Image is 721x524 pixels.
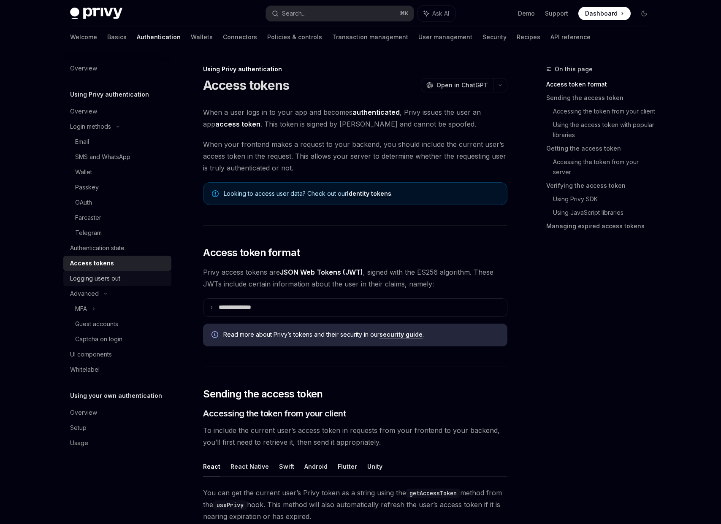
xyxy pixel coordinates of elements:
[70,365,100,375] div: Whitelabel
[352,108,400,116] strong: authenticated
[75,197,92,208] div: OAuth
[70,289,99,299] div: Advanced
[637,7,651,20] button: Toggle dark mode
[280,268,363,277] a: JSON Web Tokens (JWT)
[75,137,89,147] div: Email
[546,91,658,105] a: Sending the access token
[400,10,409,17] span: ⌘ K
[63,362,171,377] a: Whitelabel
[63,420,171,435] a: Setup
[70,438,88,448] div: Usage
[203,266,507,290] span: Privy access tokens are , signed with the ES256 algorithm. These JWTs include certain information...
[553,206,658,219] a: Using JavaScript libraries
[203,65,507,73] div: Using Privy authentication
[75,334,122,344] div: Captcha on login
[63,332,171,347] a: Captcha on login
[75,182,99,192] div: Passkey
[203,387,323,401] span: Sending the access token
[75,319,118,329] div: Guest accounts
[63,165,171,180] a: Wallet
[546,179,658,192] a: Verifying the access token
[63,225,171,240] a: Telegram
[213,500,247,510] code: usePrivy
[63,405,171,420] a: Overview
[107,27,127,47] a: Basics
[63,435,171,451] a: Usage
[203,78,289,93] h1: Access tokens
[191,27,213,47] a: Wallets
[332,27,408,47] a: Transaction management
[70,106,97,116] div: Overview
[63,61,171,76] a: Overview
[203,456,220,476] button: React
[70,273,120,284] div: Logging users out
[367,456,382,476] button: Unity
[406,489,460,498] code: getAccessToken
[63,180,171,195] a: Passkey
[553,118,658,142] a: Using the access token with popular libraries
[70,27,97,47] a: Welcome
[304,456,328,476] button: Android
[70,391,162,401] h5: Using your own authentication
[418,27,472,47] a: User management
[75,228,102,238] div: Telegram
[70,258,114,268] div: Access tokens
[63,210,171,225] a: Farcaster
[63,271,171,286] a: Logging users out
[546,219,658,233] a: Managing expired access tokens
[517,27,540,47] a: Recipes
[63,256,171,271] a: Access tokens
[203,424,507,448] span: To include the current user’s access token in requests from your frontend to your backend, you’ll...
[215,120,260,128] strong: access token
[203,487,507,522] span: You can get the current user’s Privy token as a string using the method from the hook. This metho...
[63,347,171,362] a: UI components
[203,106,507,130] span: When a user logs in to your app and becomes , Privy issues the user an app . This token is signed...
[432,9,449,18] span: Ask AI
[75,213,101,223] div: Farcaster
[546,142,658,155] a: Getting the access token
[482,27,507,47] a: Security
[266,6,414,21] button: Search...⌘K
[553,105,658,118] a: Accessing the token from your client
[70,8,122,19] img: dark logo
[63,240,171,256] a: Authentication state
[518,9,535,18] a: Demo
[347,190,391,197] a: Identity tokens
[585,9,618,18] span: Dashboard
[555,64,593,74] span: On this page
[550,27,591,47] a: API reference
[75,152,130,162] div: SMS and WhatsApp
[545,9,568,18] a: Support
[63,149,171,165] a: SMS and WhatsApp
[203,408,346,419] span: Accessing the token from your client
[418,6,455,21] button: Ask AI
[137,27,181,47] a: Authentication
[70,243,125,253] div: Authentication state
[70,63,97,73] div: Overview
[70,122,111,132] div: Login methods
[224,189,499,198] span: Looking to access user data? Check out our .
[75,167,92,177] div: Wallet
[70,408,97,418] div: Overview
[379,331,423,338] a: security guide
[553,192,658,206] a: Using Privy SDK
[70,349,112,359] div: UI components
[279,456,294,476] button: Swift
[63,134,171,149] a: Email
[203,246,300,259] span: Access token format
[230,456,269,476] button: React Native
[63,316,171,332] a: Guest accounts
[211,331,220,340] svg: Info
[578,7,631,20] a: Dashboard
[436,81,488,89] span: Open in ChatGPT
[223,27,257,47] a: Connectors
[70,89,149,100] h5: Using Privy authentication
[203,138,507,174] span: When your frontend makes a request to your backend, you should include the current user’s access ...
[546,78,658,91] a: Access token format
[421,78,493,92] button: Open in ChatGPT
[63,104,171,119] a: Overview
[282,8,306,19] div: Search...
[338,456,357,476] button: Flutter
[70,423,87,433] div: Setup
[553,155,658,179] a: Accessing the token from your server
